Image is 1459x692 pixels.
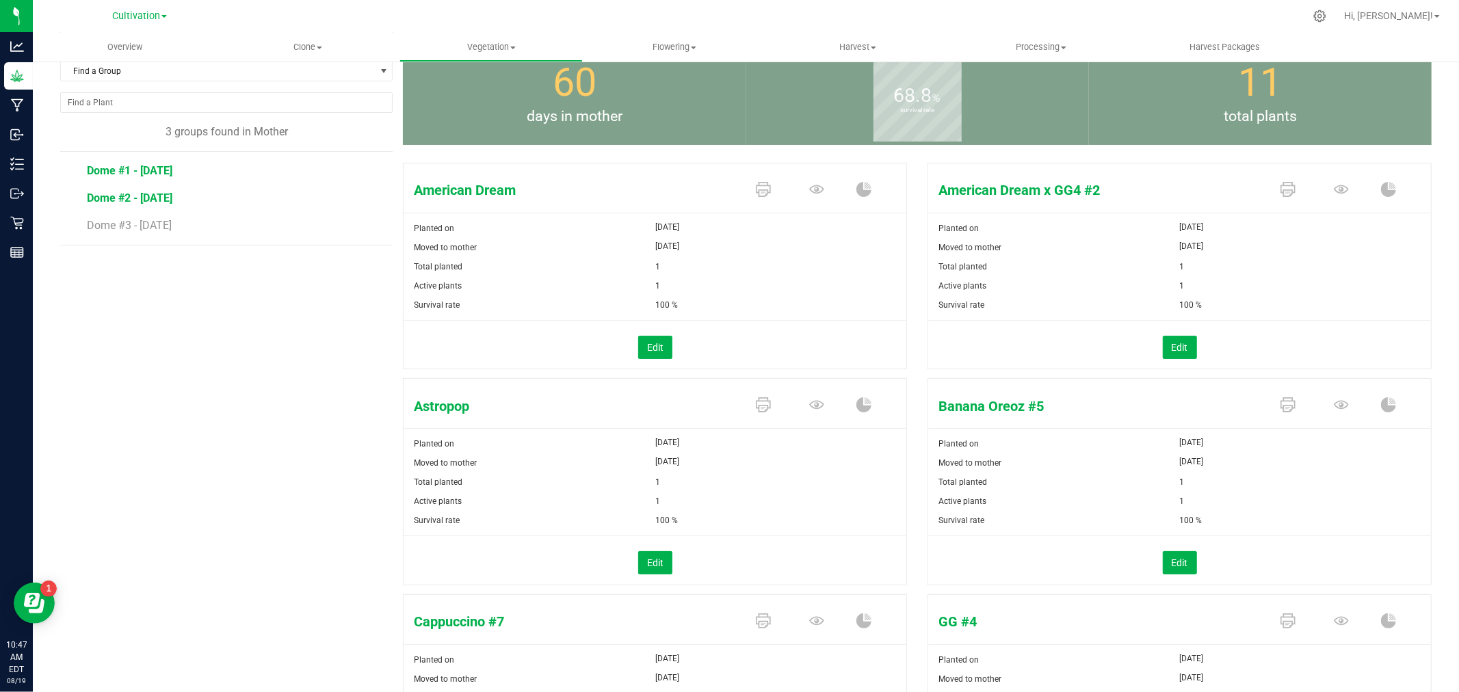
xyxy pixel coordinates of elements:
[1133,33,1316,62] a: Harvest Packages
[112,10,160,22] span: Cultivation
[1180,453,1204,470] span: [DATE]
[414,496,462,506] span: Active plants
[638,551,672,574] button: Edit
[1180,257,1185,276] span: 1
[655,650,679,667] span: [DATE]
[938,516,984,525] span: Survival rate
[6,639,27,676] p: 10:47 AM EDT
[655,295,678,315] span: 100 %
[10,216,24,230] inline-svg: Retail
[61,62,375,81] span: Find a Group
[583,33,766,62] a: Flowering
[1099,46,1421,145] group-info-box: Total number of plants
[414,243,477,252] span: Moved to mother
[950,41,1132,53] span: Processing
[1180,669,1204,686] span: [DATE]
[928,611,1264,632] span: GG #4
[10,69,24,83] inline-svg: Grow
[1180,219,1204,235] span: [DATE]
[655,453,679,470] span: [DATE]
[414,262,462,271] span: Total planted
[216,41,399,53] span: Clone
[655,219,679,235] span: [DATE]
[1180,650,1204,667] span: [DATE]
[400,41,582,53] span: Vegetation
[938,262,987,271] span: Total planted
[414,439,454,449] span: Planted on
[1311,10,1328,23] div: Manage settings
[399,33,583,62] a: Vegetation
[1180,238,1204,254] span: [DATE]
[655,492,660,511] span: 1
[938,496,986,506] span: Active plants
[1163,336,1197,359] button: Edit
[949,33,1133,62] a: Processing
[414,516,460,525] span: Survival rate
[60,124,393,140] div: 3 groups found in Mother
[1180,434,1204,451] span: [DATE]
[938,224,979,233] span: Planted on
[655,257,660,276] span: 1
[938,674,1001,684] span: Moved to mother
[1180,511,1202,530] span: 100 %
[655,434,679,451] span: [DATE]
[655,276,660,295] span: 1
[61,93,392,112] input: NO DATA FOUND
[583,41,765,53] span: Flowering
[1171,41,1278,53] span: Harvest Packages
[655,473,660,492] span: 1
[10,98,24,112] inline-svg: Manufacturing
[40,581,57,597] iframe: Resource center unread badge
[89,41,161,53] span: Overview
[1180,492,1185,511] span: 1
[938,281,986,291] span: Active plants
[414,300,460,310] span: Survival rate
[938,458,1001,468] span: Moved to mother
[413,46,735,145] group-info-box: Days in mother
[1238,59,1282,105] span: 11
[655,238,679,254] span: [DATE]
[404,180,739,200] span: American Dream
[87,219,172,232] span: Dome #3 - [DATE]
[655,669,679,686] span: [DATE]
[414,458,477,468] span: Moved to mother
[928,396,1264,416] span: Banana Oreoz #5
[655,511,678,530] span: 100 %
[938,439,979,449] span: Planted on
[404,396,739,416] span: Astropop
[638,336,672,359] button: Edit
[216,33,399,62] a: Clone
[414,674,477,684] span: Moved to mother
[938,655,979,665] span: Planted on
[10,157,24,171] inline-svg: Inventory
[938,300,984,310] span: Survival rate
[414,281,462,291] span: Active plants
[1163,551,1197,574] button: Edit
[1180,473,1185,492] span: 1
[414,655,454,665] span: Planted on
[1089,106,1432,128] span: total plants
[10,245,24,259] inline-svg: Reports
[414,477,462,487] span: Total planted
[403,106,746,128] span: days in mother
[553,59,596,105] span: 60
[10,187,24,200] inline-svg: Outbound
[766,33,949,62] a: Harvest
[938,477,987,487] span: Total planted
[1180,276,1185,295] span: 1
[87,164,172,177] span: Dome #1 - [DATE]
[10,40,24,53] inline-svg: Analytics
[14,583,55,624] iframe: Resource center
[87,191,172,204] span: Dome #2 - [DATE]
[928,180,1264,200] span: American Dream x GG4 #2
[1344,10,1433,21] span: Hi, [PERSON_NAME]!
[6,676,27,686] p: 08/19
[1180,295,1202,315] span: 100 %
[10,128,24,142] inline-svg: Inbound
[767,41,949,53] span: Harvest
[414,224,454,233] span: Planted on
[33,33,216,62] a: Overview
[757,46,1079,145] group-info-box: Survival rate
[938,243,1001,252] span: Moved to mother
